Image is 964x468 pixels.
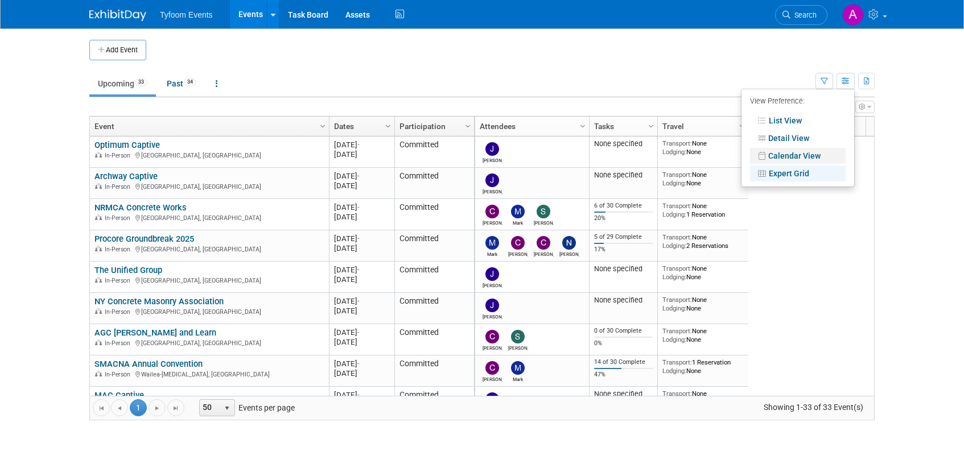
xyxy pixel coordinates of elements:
a: NRMCA Concrete Works [94,202,187,213]
div: Wailea-[MEDICAL_DATA], [GEOGRAPHIC_DATA] [94,369,324,379]
span: Column Settings [578,122,587,131]
span: Transport: [662,139,692,147]
div: Chris Walker [483,375,502,382]
img: In-Person Event [95,339,102,345]
div: Mark Nelson [508,218,528,226]
span: 1 [130,399,147,416]
span: In-Person [105,152,134,159]
div: None 2 Reservations [662,233,744,250]
div: Corbin Nelson [483,343,502,351]
img: In-Person Event [95,246,102,251]
span: Go to the last page [171,404,180,413]
img: Jason Cuskelly [485,299,499,312]
span: In-Person [105,371,134,378]
a: Detail View [750,130,846,146]
td: Committed [394,199,474,230]
div: [GEOGRAPHIC_DATA], [GEOGRAPHIC_DATA] [94,150,324,160]
div: Mark Nelson [508,375,528,382]
span: Transport: [662,171,692,179]
span: Lodging: [662,148,686,156]
a: NY Concrete Masonry Association [94,296,224,307]
span: - [357,359,360,368]
img: In-Person Event [95,308,102,314]
span: Showing 1-33 of 33 Event(s) [753,399,874,415]
td: Committed [394,387,474,418]
div: 1 Reservation None [662,358,744,375]
div: None None [662,171,744,187]
div: None None [662,296,744,312]
span: Transport: [662,327,692,335]
div: [DATE] [334,275,389,284]
a: Column Settings [645,117,658,134]
a: Dates [334,117,387,136]
a: List View [750,113,846,129]
div: Jason Cuskelly [483,312,502,320]
div: [DATE] [334,140,389,150]
a: Upcoming33 [89,73,156,94]
div: 17% [594,246,653,254]
img: Jason Cuskelly [485,142,499,156]
a: Tasks [594,117,650,136]
div: [DATE] [334,181,389,190]
div: [GEOGRAPHIC_DATA], [GEOGRAPHIC_DATA] [94,307,324,316]
div: [DATE] [334,390,389,400]
img: Steve Davis [537,205,550,218]
span: Transport: [662,358,692,366]
div: None 1 Reservation [662,202,744,218]
div: [DATE] [334,265,389,275]
span: Lodging: [662,367,686,375]
span: - [357,391,360,399]
div: None None [662,390,744,406]
div: None None [662,264,744,281]
span: - [357,297,360,305]
img: In-Person Event [95,214,102,220]
div: Nathan Nelson [559,250,579,257]
a: Go to the previous page [111,399,128,416]
img: Jason Cuskelly [485,267,499,281]
a: Optimum Captive [94,140,160,150]
img: Steve Davis [511,330,525,343]
div: [DATE] [334,150,389,159]
img: Mark Nelson [511,205,525,218]
div: Corbin Nelson [508,250,528,257]
span: Go to the first page [97,404,106,413]
span: Lodging: [662,179,686,187]
span: Go to the previous page [115,404,124,413]
div: 14 of 30 Complete [594,358,653,366]
span: - [357,234,360,243]
a: Travel [662,117,741,136]
div: Steve Davis [508,343,528,351]
span: Go to the next page [153,404,162,413]
img: Nathan Nelson [562,236,576,250]
div: [GEOGRAPHIC_DATA], [GEOGRAPHIC_DATA] [94,275,324,285]
span: select [223,404,232,413]
div: [GEOGRAPHIC_DATA], [GEOGRAPHIC_DATA] [94,244,324,254]
td: Committed [394,168,474,199]
span: Transport: [662,264,692,272]
img: Chris Walker [537,236,550,250]
div: Mark Nelson [483,250,502,257]
span: Transport: [662,390,692,397]
a: Go to the first page [93,399,110,416]
div: [DATE] [334,171,389,181]
img: Angie Nichols [842,4,864,26]
img: ExhibitDay [89,10,146,21]
div: 5 of 29 Complete [594,233,653,241]
button: Add Event [89,40,146,60]
div: Jason Cuskelly [483,156,502,163]
a: Column Settings [382,117,395,134]
div: [DATE] [334,234,389,243]
div: [DATE] [334,337,389,347]
a: Archway Captive [94,171,158,181]
a: Go to the last page [167,399,184,416]
div: None specified [594,390,653,399]
span: 50 [200,400,219,416]
a: Go to the next page [149,399,166,416]
div: [DATE] [334,368,389,378]
a: MAC Captive [94,390,144,400]
a: Search [775,5,827,25]
img: In-Person Event [95,371,102,376]
span: - [357,203,360,212]
div: [DATE] [334,243,389,253]
div: [DATE] [334,202,389,212]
